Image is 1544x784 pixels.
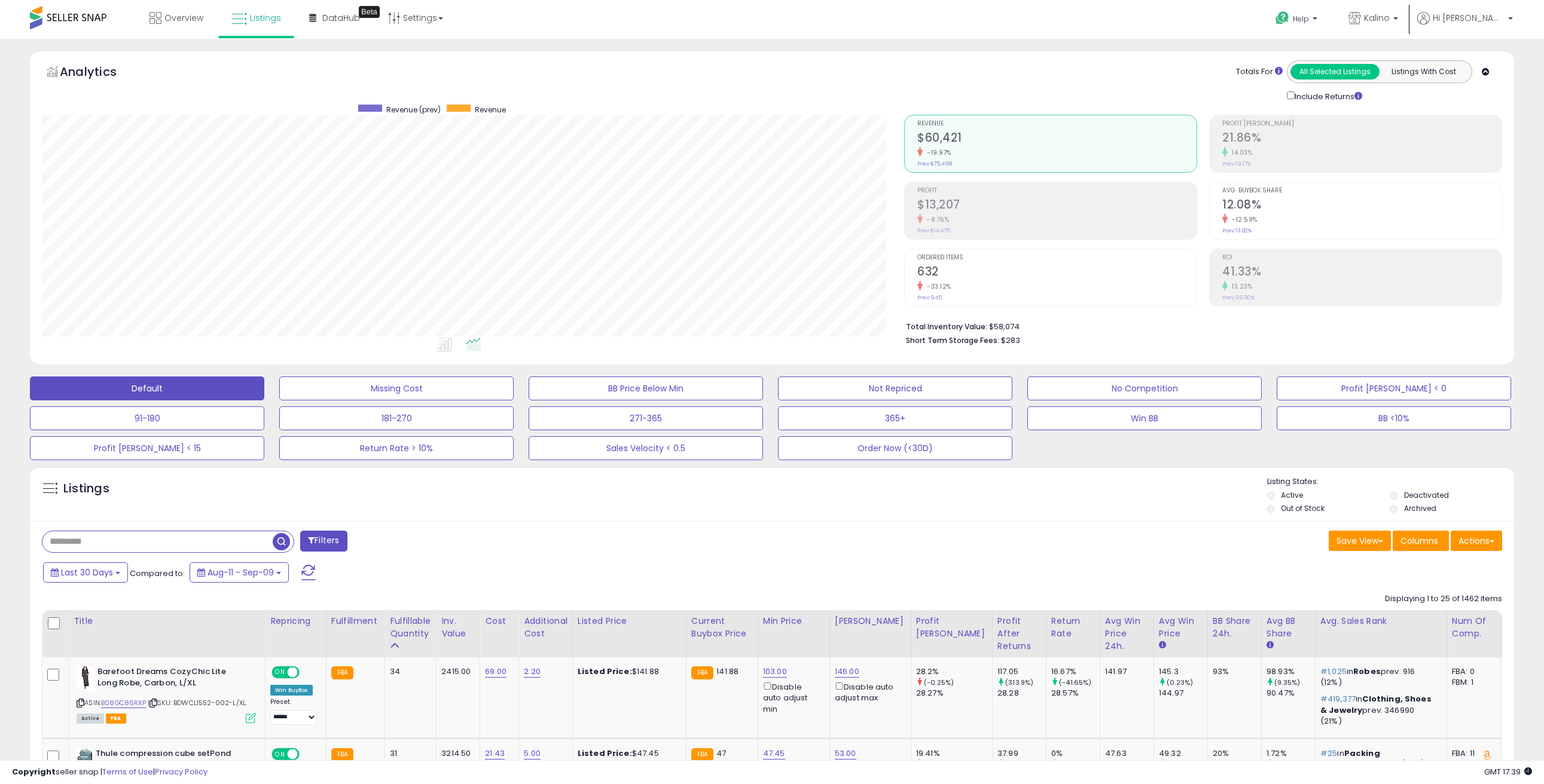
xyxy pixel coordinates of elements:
[1059,678,1091,687] small: (-41.65%)
[529,406,763,430] button: 271-365
[77,748,93,772] img: 41F1B4cCXML._SL40_.jpg
[148,698,247,708] span: | SKU: BDWCL1552-002-L/XL.
[322,12,360,24] span: DataHub
[1159,640,1166,651] small: Avg Win Price.
[1277,406,1511,430] button: BB <10%
[485,615,514,627] div: Cost
[923,148,951,157] small: -19.97%
[917,188,1197,194] span: Profit
[997,666,1046,677] div: 117.05
[43,562,128,583] button: Last 30 Days
[1320,748,1337,759] span: #25
[77,666,256,722] div: ASIN:
[1267,748,1315,759] div: 1.72%
[716,748,726,759] span: 47
[529,436,763,460] button: Sales Velocity < 0.5
[1027,406,1262,430] button: Win BB
[763,666,787,678] a: 103.00
[917,265,1197,281] h2: 632
[390,666,427,677] div: 34
[77,713,104,724] span: All listings currently available for purchase on Amazon
[1167,678,1193,687] small: (0.23%)
[77,666,94,690] img: 31tC9WXkAyL._SL40_.jpg
[1281,503,1325,513] label: Out of Stock
[1222,227,1252,234] small: Prev: 13.82%
[1417,12,1513,39] a: Hi [PERSON_NAME]
[1320,748,1438,770] p: in prev: 16 (56%)
[835,748,856,759] a: 53.00
[1452,677,1491,688] div: FBM: 1
[475,105,506,115] span: Revenue
[208,566,274,578] span: Aug-11 - Sep-09
[906,335,999,345] b: Short Term Storage Fees:
[1320,666,1347,677] span: #1,025
[30,436,264,460] button: Profit [PERSON_NAME] < 15
[60,63,140,83] h5: Analytics
[835,615,906,627] div: [PERSON_NAME]
[1051,666,1100,677] div: 16.67%
[997,748,1046,759] div: 37.99
[441,615,475,640] div: Inv. value
[917,121,1197,127] span: Revenue
[906,321,987,332] b: Total Inventory Value:
[524,666,541,678] a: 2.20
[917,160,952,167] small: Prev: $75,498
[250,12,281,24] span: Listings
[1222,265,1502,281] h2: 41.33%
[716,666,739,677] span: 141.88
[359,6,380,18] div: Tooltip anchor
[917,255,1197,261] span: Ordered Items
[917,198,1197,214] h2: $13,207
[997,615,1041,653] div: Profit After Returns
[1159,615,1203,640] div: Avg Win Price
[1320,615,1442,627] div: Avg. Sales Rank
[1222,198,1502,214] h2: 12.08%
[778,436,1012,460] button: Order Now (<30D)
[1353,666,1381,677] span: Robes
[12,767,208,778] div: seller snap | |
[441,748,471,759] div: 3214.50
[1320,694,1438,727] p: in prev: 346990 (21%)
[1278,89,1377,103] div: Include Returns
[1222,131,1502,147] h2: 21.86%
[923,215,949,224] small: -8.76%
[1275,11,1290,26] i: Get Help
[331,748,353,761] small: FBA
[917,131,1197,147] h2: $60,421
[916,748,992,759] div: 19.41%
[578,615,681,627] div: Listed Price
[1222,255,1502,261] span: ROI
[12,766,56,777] strong: Copyright
[1290,64,1380,79] button: All Selected Listings
[578,748,677,759] div: $47.45
[1228,282,1252,291] small: 13.23%
[916,666,992,677] div: 28.2%
[279,436,514,460] button: Return Rate > 10%
[1320,693,1356,705] span: #419,377
[485,748,505,759] a: 21.43
[1159,748,1207,759] div: 49.32
[997,688,1046,699] div: 28.28
[1267,476,1514,488] p: Listing States:
[763,680,820,715] div: Disable auto adjust min
[270,685,313,696] div: Win BuyBox
[1267,688,1315,699] div: 90.47%
[1001,335,1020,346] span: $283
[331,615,380,627] div: Fulfillment
[1320,666,1438,688] p: in prev: 916 (12%)
[1329,531,1391,551] button: Save View
[298,667,317,678] span: OFF
[30,406,264,430] button: 91-180
[155,766,208,777] a: Privacy Policy
[1267,666,1315,677] div: 98.93%
[164,12,203,24] span: Overview
[74,615,260,627] div: Title
[101,698,146,708] a: B08GC86RXP
[578,666,677,677] div: $141.88
[102,766,153,777] a: Terms of Use
[578,666,632,677] b: Listed Price:
[63,480,109,497] h5: Listings
[1051,688,1100,699] div: 28.57%
[835,680,902,703] div: Disable auto adjust max
[1293,14,1309,24] span: Help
